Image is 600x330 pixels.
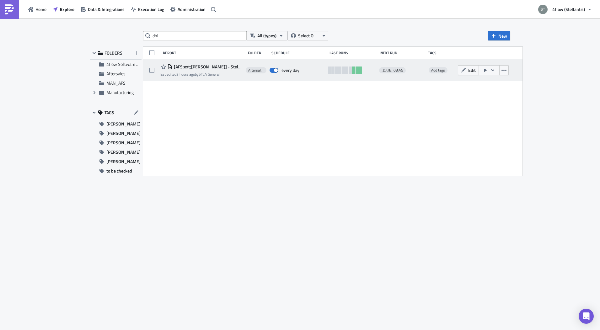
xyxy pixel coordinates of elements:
[90,129,142,138] button: [PERSON_NAME]
[106,166,132,176] span: to be checked
[468,67,476,73] span: Edit
[106,129,141,138] span: [PERSON_NAME]
[106,80,126,86] span: MAN_AFS
[176,71,195,77] time: 2025-09-02T06:55:21Z
[90,138,142,147] button: [PERSON_NAME]
[380,51,425,55] div: Next Run
[172,64,243,70] span: [AFS;ext;t.bilek] - Stellantis AFS Carrier Compliance Data DHL
[248,68,264,73] span: Aftersales
[50,4,78,14] button: Explore
[90,166,142,176] button: to be checked
[167,4,209,14] button: Administration
[60,6,74,13] span: Explore
[78,4,128,14] button: Data & Integrations
[429,67,447,73] span: Add tags
[35,6,46,13] span: Home
[579,309,594,324] div: Open Intercom Messenger
[90,157,142,166] button: [PERSON_NAME]
[106,147,141,157] span: [PERSON_NAME]
[163,51,245,55] div: Report
[248,51,268,55] div: Folder
[90,119,142,129] button: [PERSON_NAME]
[488,31,510,40] button: New
[104,50,122,56] span: FOLDERS
[178,6,206,13] span: Administration
[106,61,145,67] span: 4flow Software KAM
[287,31,328,40] button: Select Owner
[25,4,50,14] button: Home
[88,6,125,13] span: Data & Integrations
[4,4,14,14] img: PushMetrics
[458,65,479,75] button: Edit
[128,4,167,14] button: Execution Log
[281,67,299,73] div: every day
[138,6,164,13] span: Execution Log
[106,70,126,77] span: Aftersales
[106,89,134,96] span: Manufacturing
[538,4,548,15] img: Avatar
[143,31,247,40] input: Search Reports
[498,33,507,39] span: New
[329,51,377,55] div: Last Runs
[104,110,114,115] span: TAGS
[428,51,455,55] div: Tags
[106,119,141,129] span: [PERSON_NAME]
[534,3,595,16] button: 4flow (Stellantis)
[160,72,243,77] div: last edited by STLA General
[247,31,287,40] button: All (types)
[298,32,319,39] span: Select Owner
[382,68,403,73] span: [DATE] 08:45
[552,6,585,13] span: 4flow (Stellantis)
[106,157,141,166] span: [PERSON_NAME]
[271,51,326,55] div: Schedule
[106,138,141,147] span: [PERSON_NAME]
[431,67,445,73] span: Add tags
[90,147,142,157] button: [PERSON_NAME]
[257,32,276,39] span: All (types)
